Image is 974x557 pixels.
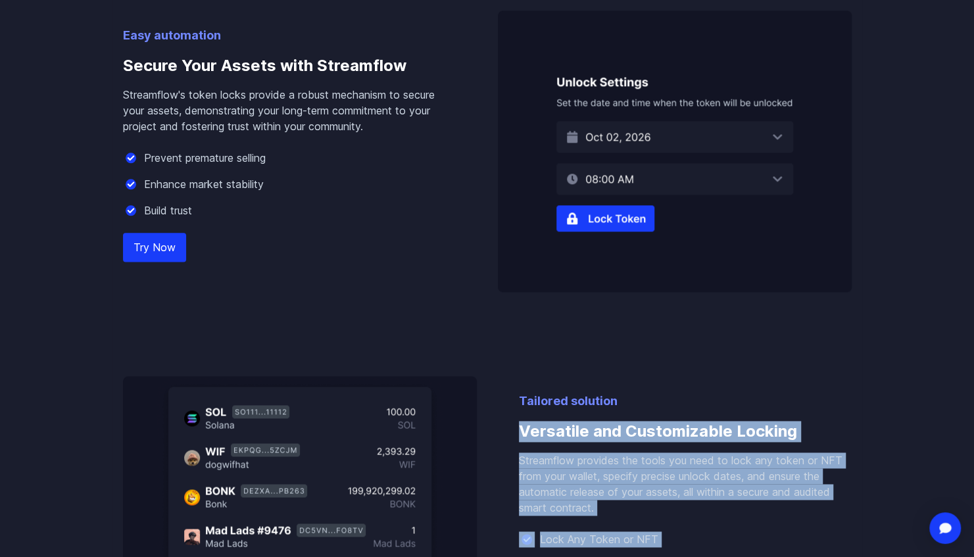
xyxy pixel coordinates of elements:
p: Build trust [144,203,192,218]
p: Streamflow provides the tools you need to lock any token or NFT from your wallet, specify precise... [519,452,852,516]
p: Easy automation [123,26,456,45]
h3: Versatile and Customizable Locking [519,410,852,452]
p: Enhance market stability [144,176,264,192]
h3: Secure Your Assets with Streamflow [123,45,456,87]
p: Lock Any Token or NFT [540,531,658,547]
p: Streamflow's token locks provide a robust mechanism to secure your assets, demonstrating your lon... [123,87,456,134]
p: Prevent premature selling [144,150,266,166]
div: Open Intercom Messenger [929,512,961,544]
a: Try Now [123,233,186,262]
img: Secure Your Assets with Streamflow [498,11,852,292]
p: Tailored solution [519,392,852,410]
